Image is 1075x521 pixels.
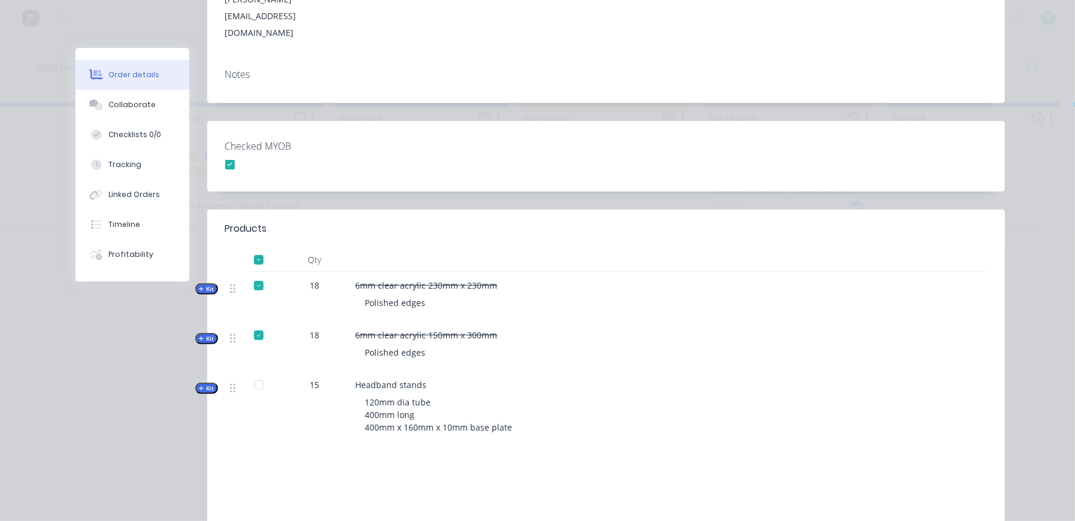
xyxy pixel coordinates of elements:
[195,283,218,295] button: Kit
[225,69,987,80] div: Notes
[75,60,189,90] button: Order details
[199,334,214,343] span: Kit
[199,384,214,393] span: Kit
[108,129,161,140] div: Checklists 0/0
[356,329,498,341] span: 6mm clear acrylic 150mm x 300mm
[75,120,189,150] button: Checklists 0/0
[108,69,159,80] div: Order details
[75,180,189,210] button: Linked Orders
[310,279,320,292] span: 18
[195,333,218,344] button: Kit
[356,379,427,390] span: Headband stands
[225,222,267,236] div: Products
[108,249,153,260] div: Profitability
[199,284,214,293] span: Kit
[108,189,160,200] div: Linked Orders
[108,99,156,110] div: Collaborate
[365,396,513,433] span: 120mm dia tube 400mm long 400mm x 160mm x 10mm base plate
[108,219,140,230] div: Timeline
[75,90,189,120] button: Collaborate
[75,150,189,180] button: Tracking
[195,383,218,394] button: Kit
[225,139,375,153] label: Checked MYOB
[310,378,320,391] span: 15
[365,297,426,308] span: Polished edges
[356,280,498,291] span: 6mm clear acrylic 230mm x 230mm
[310,329,320,341] span: 18
[108,159,141,170] div: Tracking
[365,347,426,358] span: Polished edges
[75,210,189,240] button: Timeline
[279,248,351,272] div: Qty
[75,240,189,269] button: Profitability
